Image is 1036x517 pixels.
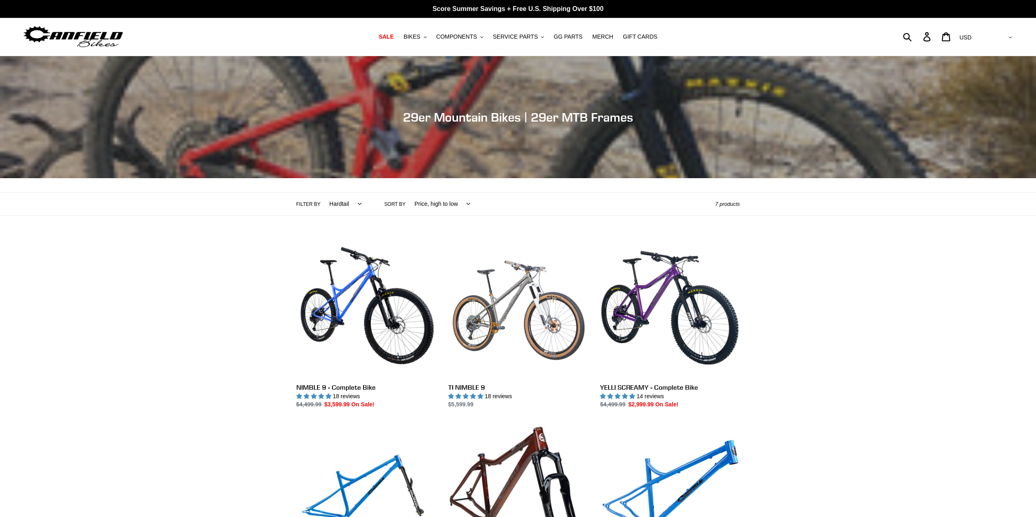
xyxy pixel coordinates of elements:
[907,28,928,46] input: Search
[384,201,405,208] label: Sort by
[22,24,124,50] img: Canfield Bikes
[403,110,633,124] span: 29er Mountain Bikes | 29er MTB Frames
[379,33,394,40] span: SALE
[403,33,420,40] span: BIKES
[375,31,398,42] a: SALE
[715,201,740,207] span: 7 products
[619,31,661,42] a: GIFT CARDS
[493,33,538,40] span: SERVICE PARTS
[588,31,617,42] a: MERCH
[296,201,321,208] label: Filter by
[436,33,477,40] span: COMPONENTS
[554,33,583,40] span: GG PARTS
[432,31,487,42] button: COMPONENTS
[399,31,430,42] button: BIKES
[623,33,657,40] span: GIFT CARDS
[489,31,548,42] button: SERVICE PARTS
[550,31,587,42] a: GG PARTS
[592,33,613,40] span: MERCH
